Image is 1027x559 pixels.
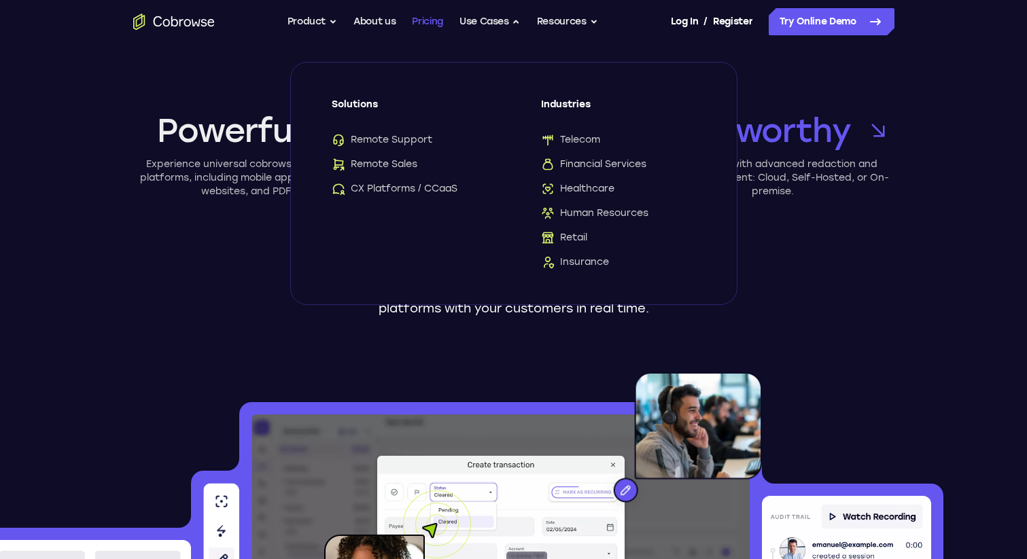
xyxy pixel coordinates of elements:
a: Log In [671,8,698,35]
span: Telecom [541,133,600,147]
a: Powerful [133,109,368,152]
a: TelecomTelecom [541,133,696,147]
span: Retail [541,231,587,245]
p: Ensure trust with advanced redaction and flexible deployment: Cloud, Self-Hosted, or On-premise. [651,158,894,198]
span: Solutions [332,98,487,122]
img: Retail [541,231,555,245]
span: Financial Services [541,158,646,171]
img: Human Resources [541,206,555,220]
span: Industries [541,98,696,122]
img: An agent with a headset [551,372,762,516]
span: Insurance [541,255,609,269]
a: HealthcareHealthcare [541,182,696,196]
a: Financial ServicesFinancial Services [541,158,696,171]
span: Powerful [157,109,299,152]
a: RetailRetail [541,231,696,245]
img: Remote Support [332,133,345,147]
img: Remote Sales [332,158,345,171]
a: Remote SupportRemote Support [332,133,487,147]
span: Remote Support [332,133,432,147]
img: Telecom [541,133,555,147]
span: Remote Sales [332,158,417,171]
a: About us [353,8,396,35]
span: Human Resources [541,206,648,220]
a: Human ResourcesHuman Resources [541,206,696,220]
span: Trustworthy [651,109,851,152]
img: CX Platforms / CCaaS [332,182,345,196]
a: Trustworthy [651,109,894,152]
button: Use Cases [459,8,521,35]
a: InsuranceInsurance [541,255,696,269]
a: Try Online Demo [769,8,894,35]
img: Insurance [541,255,555,269]
button: Product [288,8,338,35]
img: Healthcare [541,182,555,196]
a: Go to the home page [133,14,215,30]
span: Healthcare [541,182,614,196]
span: CX Platforms / CCaaS [332,182,457,196]
a: Remote SalesRemote Sales [332,158,487,171]
span: / [703,14,708,30]
button: Resources [537,8,598,35]
a: Register [713,8,752,35]
p: Experience universal cobrowsing across all platforms, including mobile apps, third-party websites... [133,158,368,198]
img: Financial Services [541,158,555,171]
a: CX Platforms / CCaaSCX Platforms / CCaaS [332,182,487,196]
a: Pricing [412,8,443,35]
